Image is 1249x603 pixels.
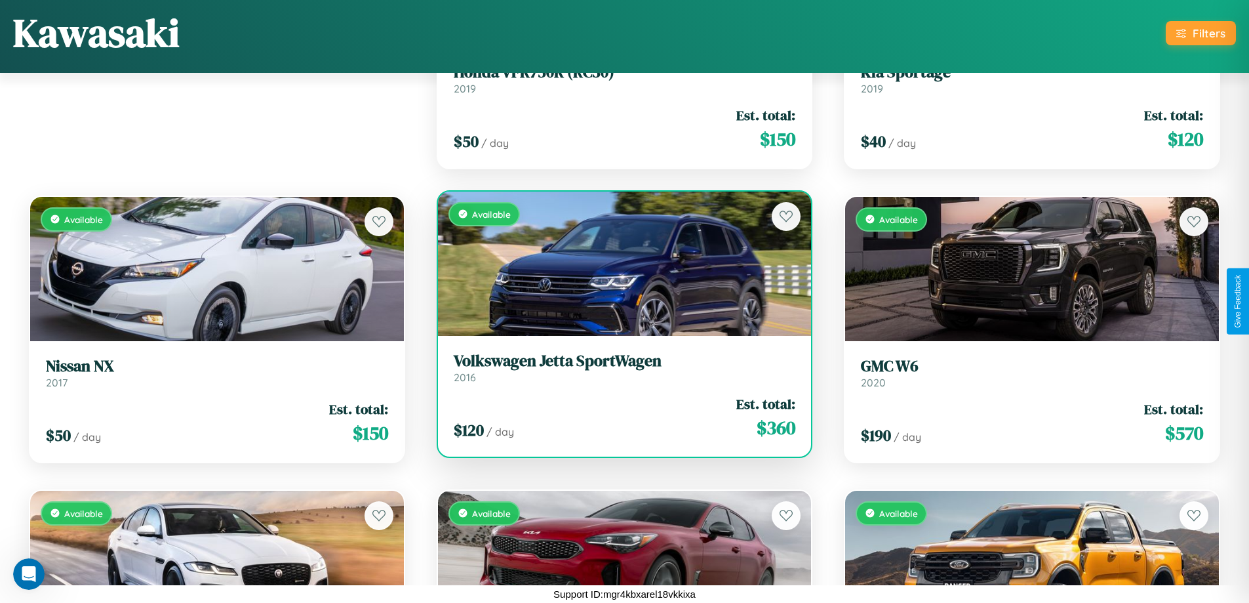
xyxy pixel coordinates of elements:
span: Available [64,508,103,519]
span: Available [64,214,103,225]
span: / day [888,136,916,150]
span: Available [472,508,511,519]
span: 2017 [46,376,68,389]
span: $ 120 [1168,126,1203,152]
span: $ 190 [861,425,891,446]
span: Est. total: [736,394,795,413]
span: $ 120 [454,419,484,441]
a: GMC W62020 [861,357,1203,389]
span: Est. total: [1144,400,1203,419]
div: Filters [1193,26,1225,40]
span: / day [481,136,509,150]
h3: Kia Sportage [861,63,1203,82]
span: $ 150 [760,126,795,152]
span: 2019 [454,82,476,95]
span: 2016 [454,371,476,384]
span: / day [894,430,921,444]
h1: Kawasaki [13,6,180,60]
span: Est. total: [1144,106,1203,125]
span: Available [879,214,918,225]
span: $ 50 [46,425,71,446]
button: Filters [1166,21,1236,45]
iframe: Intercom live chat [13,558,45,590]
a: Kia Sportage2019 [861,63,1203,95]
span: $ 40 [861,131,886,152]
span: Available [879,508,918,519]
span: $ 50 [454,131,479,152]
p: Support ID: mgr4kbxarel18vkkixa [553,585,696,603]
h3: Volkswagen Jetta SportWagen [454,352,796,371]
span: $ 150 [353,420,388,446]
div: Give Feedback [1233,275,1242,328]
a: Volkswagen Jetta SportWagen2016 [454,352,796,384]
span: $ 570 [1165,420,1203,446]
span: 2019 [861,82,883,95]
span: Est. total: [736,106,795,125]
a: Honda VFR750R (RC30)2019 [454,63,796,95]
h3: Honda VFR750R (RC30) [454,63,796,82]
span: / day [486,425,514,438]
span: / day [73,430,101,444]
a: Nissan NX2017 [46,357,388,389]
h3: GMC W6 [861,357,1203,376]
span: Est. total: [329,400,388,419]
h3: Nissan NX [46,357,388,376]
span: Available [472,209,511,220]
span: $ 360 [757,415,795,441]
span: 2020 [861,376,886,389]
